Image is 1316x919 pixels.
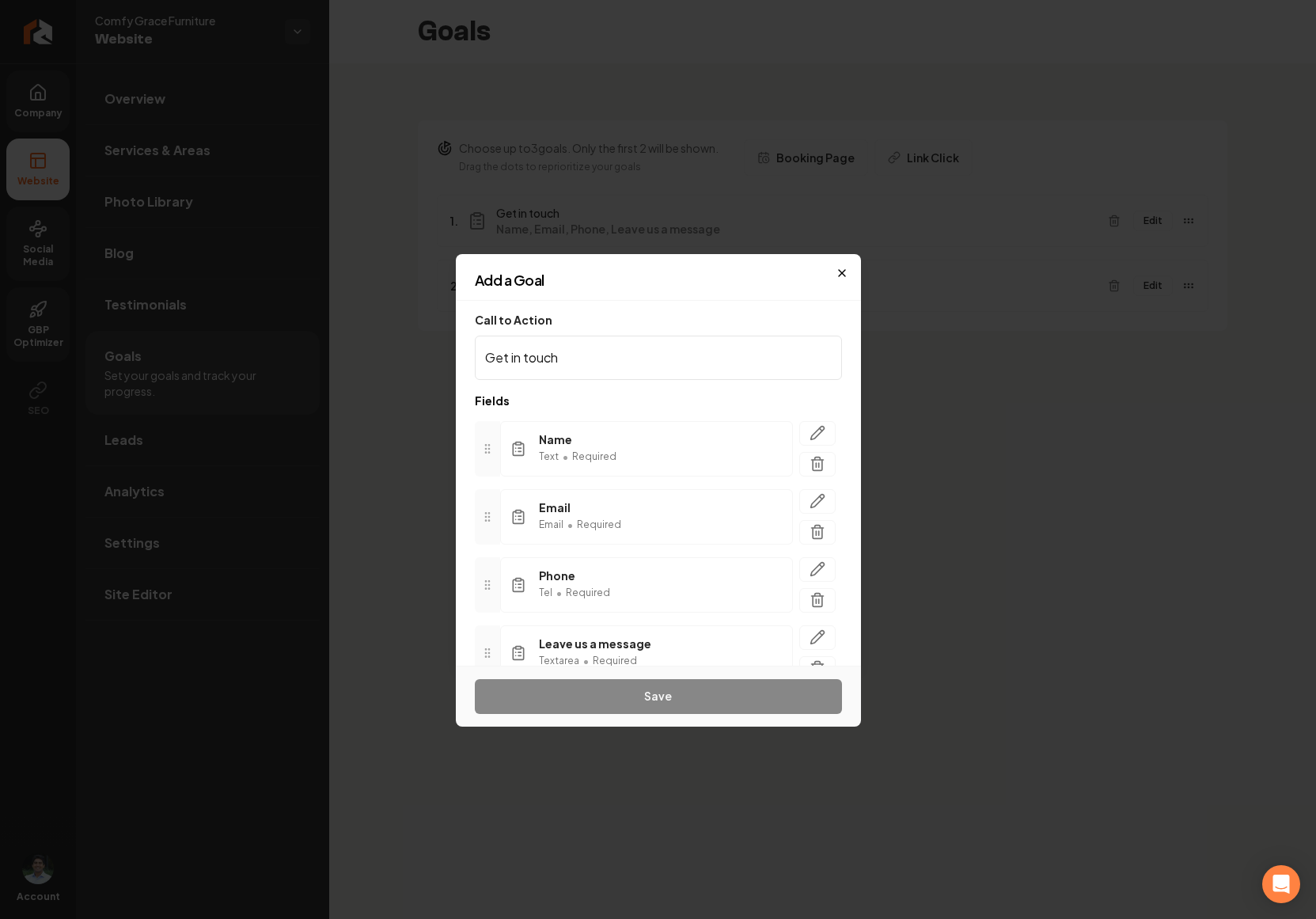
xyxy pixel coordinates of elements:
span: • [582,651,590,670]
p: Fields [475,393,842,408]
input: Call to Action [475,336,842,380]
h2: Add a Goal [475,273,842,287]
span: Tel [539,587,552,599]
span: Required [566,587,610,599]
span: Email [539,499,621,515]
span: • [562,447,569,466]
label: Call to Action [475,313,552,327]
span: Text [539,450,559,463]
span: • [556,583,563,602]
span: Required [577,518,621,531]
span: • [567,515,574,534]
span: Required [572,450,616,463]
span: Textarea [539,655,579,667]
span: Required [593,655,637,667]
span: Email [539,518,563,531]
span: Leave us a message [539,636,651,651]
span: Phone [539,568,610,583]
span: Name [539,431,616,447]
